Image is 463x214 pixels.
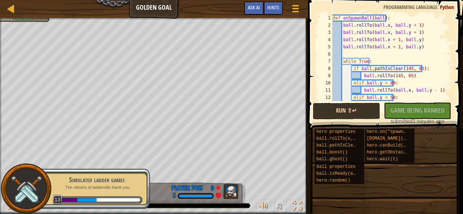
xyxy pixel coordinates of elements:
[267,4,279,11] span: Hints
[318,58,333,65] div: 7
[290,199,305,214] button: Toggle fullscreen
[367,157,398,162] span: hero.wait(t)
[51,185,143,190] p: The citizens of ladderville thank you.
[10,172,43,205] img: swords.png
[387,118,447,125] div: 3 minutes ago
[317,164,356,169] span: ball properties
[313,103,380,119] button: Run ⇧↵
[256,199,271,214] button: Adjust volume
[318,43,333,51] div: 5
[318,51,333,58] div: 6
[318,101,333,108] div: 13
[318,65,333,72] div: 8
[318,87,333,94] div: 11
[437,4,440,10] span: :
[318,36,333,43] div: 4
[317,136,361,141] span: ball.rollTo(x, y)
[248,4,260,11] span: Ask AI
[53,195,63,205] span: 13
[317,143,374,148] span: ball.pathIsClear(x, y)
[318,79,333,87] div: 10
[173,193,176,199] div: 5
[317,178,351,183] span: hero.random()
[276,200,283,211] span: ♫
[367,129,429,134] span: hero.on("spawn-ball", f)
[318,14,333,22] div: 1
[274,199,286,214] button: ♫
[383,4,437,10] span: Programming language
[223,184,239,199] img: thang_avatar_frame.png
[367,136,432,141] span: [DOMAIN_NAME](type, x, y)
[14,17,32,21] span: Success!
[317,171,371,176] span: ball.isReady(ability)
[12,17,14,21] span: :
[317,150,348,155] span: ball.boost()
[171,183,203,193] div: Player 7465
[367,150,429,155] span: hero.getObstacleAt(x, y)
[317,129,356,134] span: hero properties
[51,175,143,185] div: Simulated ladder games
[318,22,333,29] div: 2
[207,183,214,190] div: 0
[244,1,264,15] button: Ask AI
[286,1,305,18] button: Show game menu
[317,157,348,162] span: ball.ghost()
[318,29,333,36] div: 3
[318,72,333,79] div: 9
[440,4,454,10] span: Python
[318,94,333,101] div: 12
[367,143,416,148] span: hero.canBuild(x, y)
[391,118,413,124] span: submitted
